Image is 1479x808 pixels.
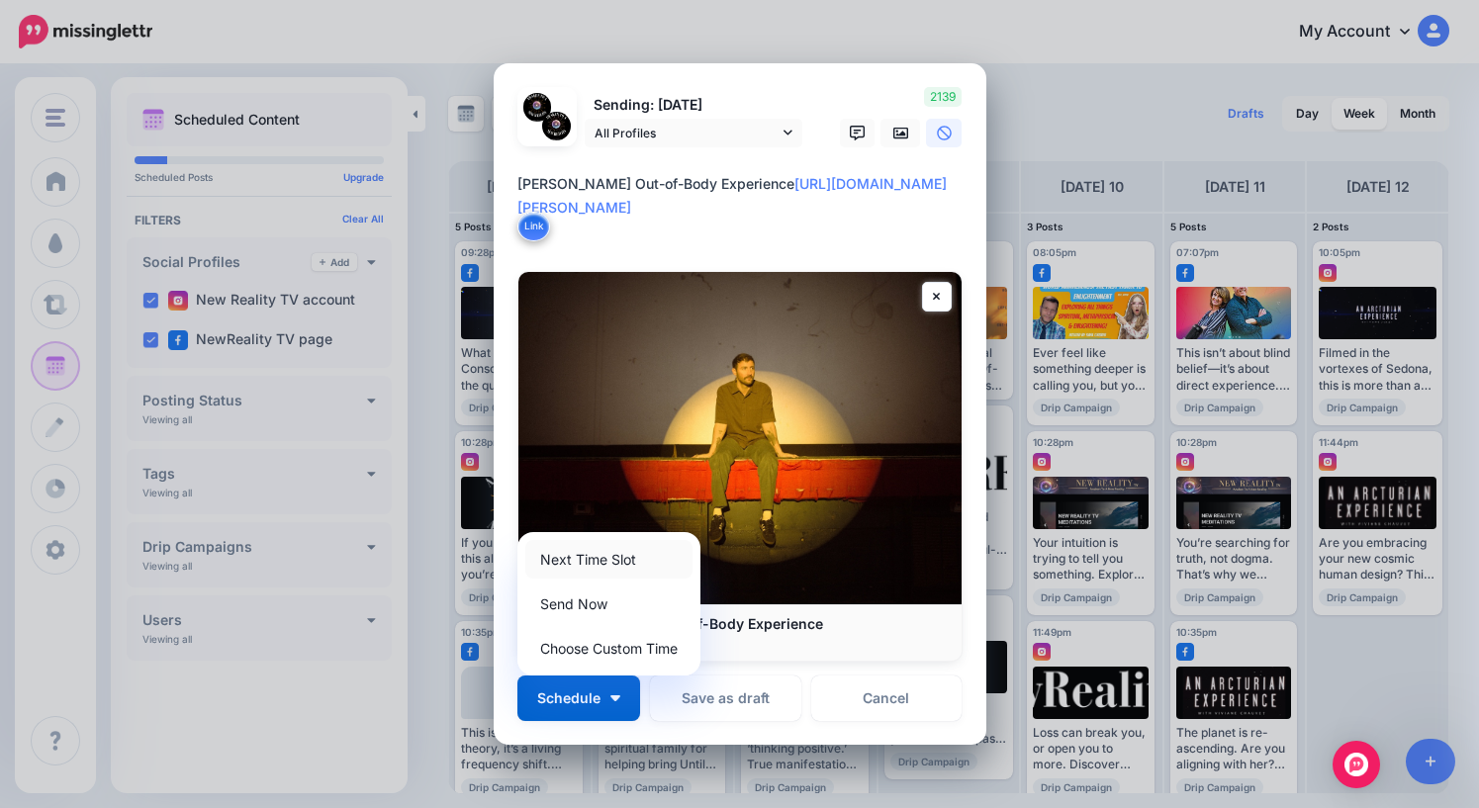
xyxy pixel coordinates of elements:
[1333,741,1380,788] div: Open Intercom Messenger
[542,112,571,140] img: 472753704_10160185472851537_7242961054534619338_n-bsa151758.jpg
[585,94,802,117] p: Sending: [DATE]
[525,629,693,668] a: Choose Custom Time
[595,123,779,143] span: All Profiles
[585,119,802,147] a: All Profiles
[517,212,550,241] button: Link
[517,532,700,675] div: Schedule
[811,675,963,721] a: Cancel
[537,691,601,705] span: Schedule
[525,584,693,623] a: Send Now
[650,675,801,721] button: Save as draft
[924,87,962,107] span: 2139
[518,272,962,604] img: Ruston Kelly’s Out-of-Body Experience
[517,172,972,220] div: [PERSON_NAME] Out-of-Body Experience
[517,675,640,721] button: Schedule
[523,93,552,122] img: 472449953_1281368356257536_7554451743400192894_n-bsa151736.jpg
[525,540,693,579] a: Next Time Slot
[610,695,620,701] img: arrow-down-white.png
[538,633,942,651] p: [DOMAIN_NAME]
